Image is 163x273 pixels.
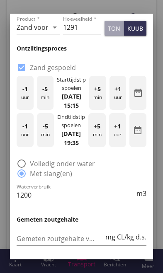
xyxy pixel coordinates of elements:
div: Starttijdstip spoelen [57,76,86,92]
div: ton [108,24,120,33]
i: date_range [133,88,143,98]
button: kuub [124,21,146,36]
div: uur [17,113,34,147]
button: ton [105,21,124,36]
label: Met slang(en) [30,169,72,178]
input: Product * [17,21,48,34]
div: min [89,76,106,110]
h3: Gemeten zoutgehalte [17,215,146,224]
span: +5 [94,85,101,94]
span: -5 [42,85,48,94]
i: date_range [133,125,143,135]
div: min [37,76,54,110]
div: Eindtijdstip spoelen [57,113,85,129]
label: Zand gespoeld [30,63,76,72]
span: +1 [114,122,121,131]
strong: 19:35 [64,139,79,147]
h3: Ontziltingsproces [17,44,146,53]
div: min [37,113,54,147]
input: Hoeveelheid * [63,21,101,34]
span: -5 [43,122,48,131]
input: Gemeten zoutgehalte voorbeun [17,232,104,245]
div: mg CL/kg d.s. [104,234,146,240]
span: -1 [22,122,28,131]
strong: 15:15 [64,101,79,109]
div: uur [109,76,127,110]
div: uur [109,113,126,147]
label: Volledig onder water [30,159,95,168]
div: min [88,113,105,147]
strong: [DATE] [61,130,81,138]
div: kuub [127,24,143,33]
span: +5 [94,122,100,131]
span: +1 [114,85,121,94]
div: uur [17,76,34,110]
i: arrow_drop_down [50,22,60,32]
strong: [DATE] [62,92,81,100]
span: -1 [22,85,28,94]
input: Waterverbruik [17,188,135,202]
div: m3 [135,190,146,197]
